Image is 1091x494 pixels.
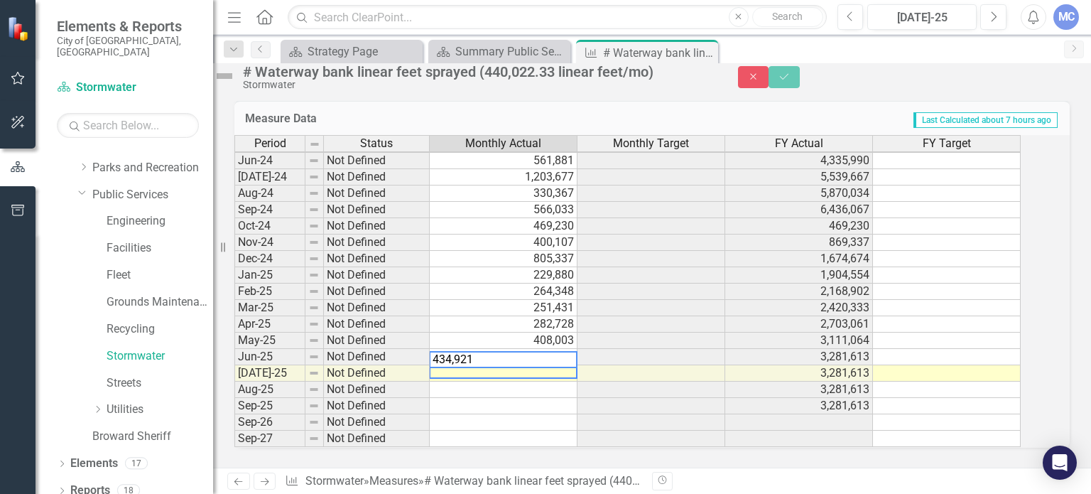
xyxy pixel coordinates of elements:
td: May-25 [234,333,305,349]
td: Oct-24 [234,218,305,235]
td: 566,033 [430,202,577,218]
td: 2,703,061 [725,316,873,333]
a: Grounds Maintenance [107,294,213,311]
td: Not Defined [324,284,430,300]
td: 3,281,613 [725,398,873,414]
td: Not Defined [324,251,430,267]
td: Not Defined [324,153,430,169]
td: Jan-25 [234,267,305,284]
img: 8DAGhfEEPCf229AAAAAElFTkSuQmCC [308,204,320,215]
td: 400,107 [430,235,577,251]
td: 805,337 [430,251,577,267]
td: Not Defined [324,202,430,218]
div: 17 [125,458,148,470]
td: 251,431 [430,300,577,316]
img: Not Defined [213,65,236,87]
img: 8DAGhfEEPCf229AAAAAElFTkSuQmCC [308,155,320,166]
td: 282,728 [430,316,577,333]
td: Not Defined [324,414,430,431]
td: [DATE]-24 [234,169,305,186]
td: Feb-25 [234,284,305,300]
span: FY Actual [775,137,823,150]
td: Not Defined [324,235,430,251]
a: Streets [107,375,213,392]
span: Monthly Actual [465,137,541,150]
img: 8DAGhfEEPCf229AAAAAElFTkSuQmCC [308,237,320,248]
div: [DATE]-25 [872,9,972,26]
button: MC [1053,4,1079,30]
img: 8DAGhfEEPCf229AAAAAElFTkSuQmCC [308,367,320,379]
td: Not Defined [324,218,430,235]
div: Open Intercom Messenger [1043,446,1077,480]
td: 408,003 [430,333,577,349]
img: 8DAGhfEEPCf229AAAAAElFTkSuQmCC [308,335,320,346]
img: 8DAGhfEEPCf229AAAAAElFTkSuQmCC [308,384,320,395]
small: City of [GEOGRAPHIC_DATA], [GEOGRAPHIC_DATA] [57,35,199,58]
div: # Waterway bank linear feet sprayed (440,022.33 linear feet/mo) [424,474,747,488]
td: Jun-25 [234,349,305,365]
input: Search Below... [57,113,199,138]
td: Not Defined [324,431,430,447]
img: 8DAGhfEEPCf229AAAAAElFTkSuQmCC [308,318,320,330]
td: Not Defined [324,333,430,349]
td: [DATE]-25 [234,365,305,382]
img: 8DAGhfEEPCf229AAAAAElFTkSuQmCC [308,286,320,297]
img: 8DAGhfEEPCf229AAAAAElFTkSuQmCC [309,139,320,150]
td: Sep-27 [234,431,305,447]
a: Elements [70,456,118,472]
a: Stormwater [107,348,213,365]
img: 8DAGhfEEPCf229AAAAAElFTkSuQmCC [308,253,320,264]
a: Stormwater [305,474,364,488]
td: 264,348 [430,284,577,300]
img: 8DAGhfEEPCf229AAAAAElFTkSuQmCC [308,188,320,199]
img: 8DAGhfEEPCf229AAAAAElFTkSuQmCC [308,400,320,412]
img: 8DAGhfEEPCf229AAAAAElFTkSuQmCC [308,302,320,313]
td: 2,420,333 [725,300,873,316]
a: Stormwater [57,80,199,96]
a: Parks and Recreation [92,160,213,176]
td: 5,539,667 [725,169,873,186]
button: Search [752,7,823,27]
td: Dec-24 [234,251,305,267]
a: Fleet [107,267,213,284]
input: Search ClearPoint... [288,5,826,30]
a: Summary Public Services/Stormwater Engineering & Operations (410/5050) [432,43,567,60]
td: 561,881 [430,153,577,169]
span: Last Calculated about 7 hours ago [913,112,1058,128]
div: Strategy Page [308,43,419,60]
img: ClearPoint Strategy [7,16,32,41]
td: Mar-25 [234,300,305,316]
div: » » [285,473,641,490]
img: 8DAGhfEEPCf229AAAAAElFTkSuQmCC [308,220,320,232]
a: Measures [369,474,418,488]
img: 8DAGhfEEPCf229AAAAAElFTkSuQmCC [308,417,320,428]
td: 330,367 [430,186,577,202]
td: 5,870,034 [725,186,873,202]
td: 4,335,990 [725,153,873,169]
td: 170,549 [430,349,577,365]
td: 3,281,613 [725,382,873,398]
span: FY Target [923,137,971,150]
td: Aug-25 [234,382,305,398]
img: 8DAGhfEEPCf229AAAAAElFTkSuQmCC [308,433,320,444]
td: 1,904,554 [725,267,873,284]
td: Not Defined [324,349,430,365]
span: Search [772,11,803,22]
td: Apr-25 [234,316,305,333]
img: 8DAGhfEEPCf229AAAAAElFTkSuQmCC [308,171,320,183]
a: Strategy Page [284,43,419,60]
button: [DATE]-25 [867,4,977,30]
a: Recycling [107,321,213,338]
td: 3,281,613 [725,349,873,365]
td: Not Defined [324,316,430,333]
td: 469,230 [725,218,873,235]
span: Period [254,137,286,150]
td: Jun-24 [234,153,305,169]
span: Elements & Reports [57,18,199,35]
td: 3,281,613 [725,365,873,382]
td: Not Defined [324,382,430,398]
td: Not Defined [324,267,430,284]
span: Status [360,137,393,150]
a: Facilities [107,240,213,257]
